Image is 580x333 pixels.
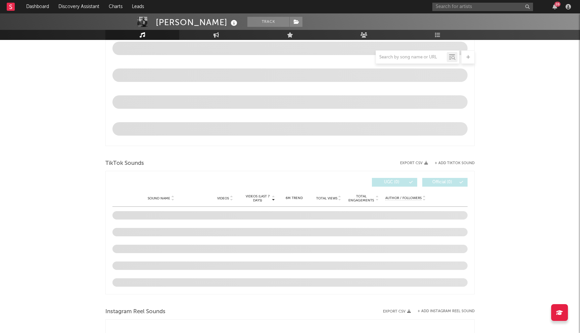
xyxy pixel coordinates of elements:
[554,2,561,7] div: 26
[105,308,165,316] span: Instagram Reel Sounds
[279,196,310,201] div: 6M Trend
[385,196,422,200] span: Author / Followers
[372,178,417,187] button: UGC(0)
[217,196,229,200] span: Videos
[427,180,457,184] span: Official ( 0 )
[376,55,447,60] input: Search by song name or URL
[348,194,375,202] span: Total Engagements
[552,4,557,9] button: 26
[400,161,428,165] button: Export CSV
[435,161,475,165] button: + Add TikTok Sound
[105,159,144,168] span: TikTok Sounds
[411,310,475,313] div: + Add Instagram Reel Sound
[422,178,468,187] button: Official(0)
[432,3,533,11] input: Search for artists
[148,196,170,200] span: Sound Name
[244,194,271,202] span: Videos (last 7 days)
[428,161,475,165] button: + Add TikTok Sound
[156,17,239,28] div: [PERSON_NAME]
[316,196,337,200] span: Total Views
[418,310,475,313] button: + Add Instagram Reel Sound
[383,310,411,314] button: Export CSV
[376,180,407,184] span: UGC ( 0 )
[247,17,289,27] button: Track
